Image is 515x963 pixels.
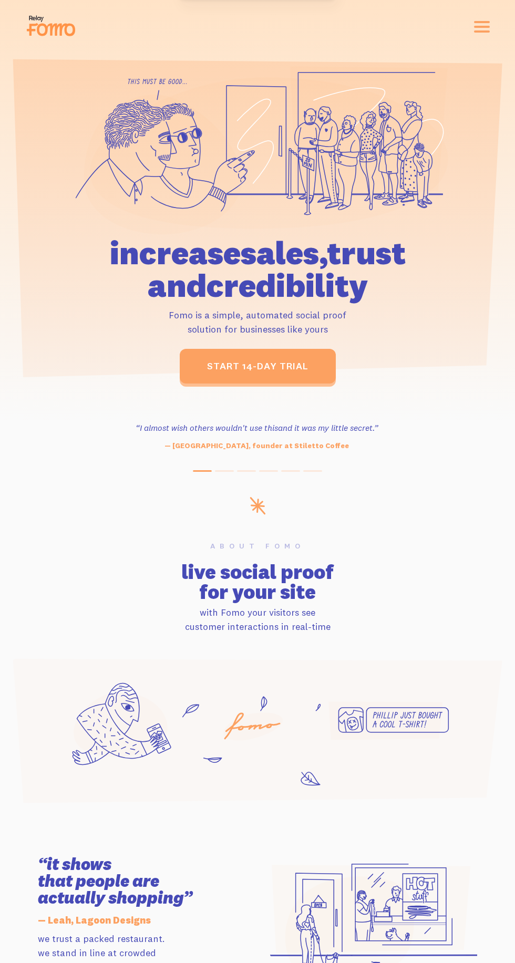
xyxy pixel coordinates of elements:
[13,605,502,634] p: with Fomo your visitors see customer interactions in real-time
[13,562,502,602] h2: live social proof for your site
[112,421,401,434] h3: “I almost wish others wouldn't use this and it was my little secret.”
[13,542,502,550] h6: About Fomo
[38,308,477,336] p: Fomo is a simple, automated social proof solution for businesses like yours
[180,349,336,384] a: start 14-day trial
[112,440,401,451] p: — [GEOGRAPHIC_DATA], founder at Stiletto Coffee
[38,909,251,931] h5: — Leah, Lagoon Designs
[38,856,251,906] h3: “it shows that people are actually shopping”
[38,236,477,302] h1: increase sales, trust and credibility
